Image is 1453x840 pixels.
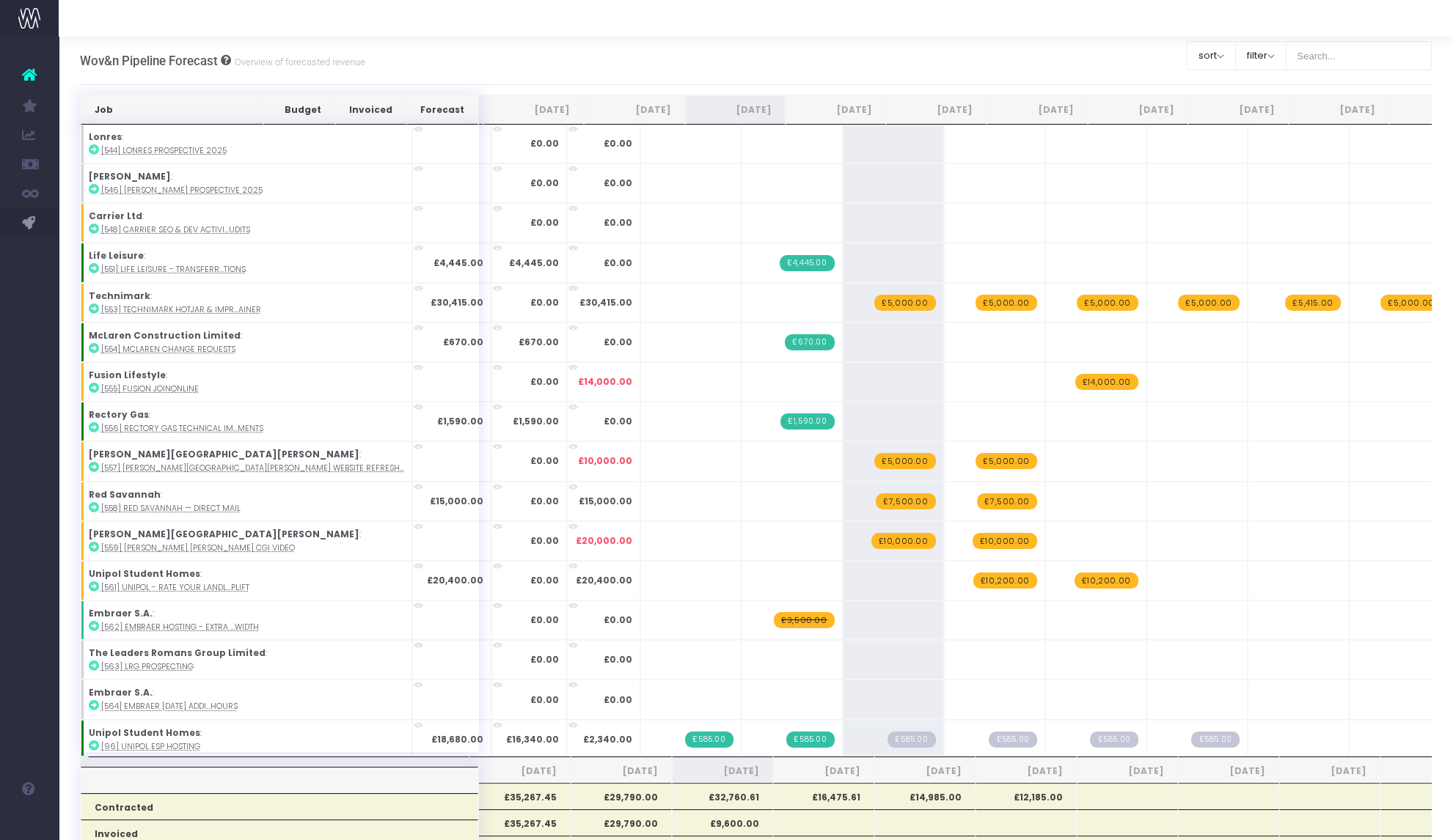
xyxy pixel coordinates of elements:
[101,383,199,394] abbr: [555] Fusion JoinOnline
[871,533,936,549] span: wayahead Revenue Forecast Item
[876,493,935,509] span: wayahead Revenue Forecast Item
[335,95,406,125] th: Invoiced
[81,362,412,402] td: :
[578,375,632,388] span: £14,000.00
[406,95,478,125] th: Forecast
[519,336,559,348] strong: £670.00
[483,765,557,778] span: [DATE]
[81,640,412,679] td: :
[101,264,246,275] abbr: [551] Life Leisure - Transferring the site actions
[1191,732,1239,748] span: Streamtime Draft Invoice: null – [96] Unipol ESP Retainer
[576,574,632,587] span: £20,400.00
[989,765,1063,778] span: [DATE]
[604,614,632,627] span: £0.00
[81,163,412,203] td: :
[989,732,1036,748] span: Streamtime Draft Invoice: null – [96] Unipol ESP Retainer
[81,600,412,640] td: :
[685,95,786,125] th: Aug 25: activate to sort column ascending
[101,701,238,712] abbr: [564] Embraer August 2025 Additional CR hours
[1090,732,1138,748] span: Streamtime Draft Invoice: null – [96] Unipol ESP Retainer
[604,257,632,270] span: £0.00
[101,622,259,633] abbr: [562] Embraer hosting - extra bandwidth
[89,646,266,659] strong: The Leaders Romans Group Limited
[530,495,559,507] strong: £0.00
[101,145,227,156] abbr: [544] Lonres prospective 2025
[874,783,976,809] th: £14,985.00
[530,296,559,309] strong: £0.00
[89,210,142,222] strong: Carrier Ltd
[1235,41,1287,70] button: filter
[987,95,1087,125] th: Nov 25: activate to sort column ascending
[579,296,632,309] span: £30,415.00
[672,809,773,836] th: £9,600.00
[101,224,250,235] abbr: [548] Carrier SEO & Dev activity following the Audits
[1077,295,1138,311] span: wayahead Revenue Forecast Item
[89,607,153,619] strong: Embraer S.A.
[585,765,658,778] span: [DATE]
[786,95,886,125] th: Sep 25: activate to sort column ascending
[973,533,1037,549] span: wayahead Revenue Forecast Item
[887,732,935,748] span: Streamtime Draft Invoice: null – [96] Unipol ESP Retainer
[576,534,632,548] span: £20,000.00
[530,137,559,150] strong: £0.00
[81,203,412,243] td: :
[231,54,365,68] small: Overview of forecasted revenue
[604,137,632,150] span: £0.00
[89,408,149,421] strong: Rectory Gas
[977,493,1036,509] span: wayahead Revenue Forecast Item
[81,793,478,819] th: Contracted
[509,257,559,269] strong: £4,445.00
[81,323,412,362] td: :
[1075,572,1138,589] span: wayahead Revenue Forecast Item
[81,521,412,561] td: :
[571,783,672,809] th: £29,790.00
[437,415,483,427] strong: £1,590.00
[578,454,632,468] span: £10,000.00
[263,95,335,125] th: Budget
[101,582,249,593] abbr: [561] Unipol - Rate your Landlord Uplift
[433,257,483,269] strong: £4,445.00
[101,463,404,474] abbr: [557] Langham Hall Website Refresh
[89,448,359,460] strong: [PERSON_NAME][GEOGRAPHIC_DATA][PERSON_NAME]
[430,495,483,507] strong: £15,000.00
[101,304,261,315] abbr: [553] Technimark HotJar & Improvement retainer
[101,741,200,752] abbr: [96] Unipol ESP hosting
[1187,41,1236,70] button: sort
[604,177,632,190] span: £0.00
[1091,765,1164,778] span: [DATE]
[81,720,412,759] td: :
[583,733,632,746] span: £2,340.00
[976,453,1036,469] span: wayahead Revenue Forecast Item
[89,726,200,739] strong: Unipol Student Homes
[1293,765,1366,778] span: [DATE]
[1188,95,1289,125] th: Jan 26: activate to sort column ascending
[1285,295,1340,311] span: wayahead Revenue Forecast Item
[672,783,773,809] th: £32,760.61
[785,334,834,350] span: Streamtime Invoice: 761 – [554] McLaren Change Requests
[1289,95,1389,125] th: Feb 26: activate to sort column ascending
[571,809,672,836] th: £29,790.00
[81,243,412,282] td: :
[89,369,166,381] strong: Fusion Lifestyle
[604,415,632,428] span: £0.00
[81,561,412,600] td: :
[81,95,263,125] th: Job: activate to sort column ascending
[1192,765,1265,778] span: [DATE]
[976,783,1077,809] th: £12,185.00
[530,574,559,586] strong: £0.00
[431,296,483,309] strong: £30,415.00
[89,488,161,501] strong: Red Savannah
[81,402,412,441] td: :
[888,765,962,778] span: [DATE]
[513,415,559,427] strong: £1,590.00
[18,811,40,833] img: images/default_profile_image.png
[89,290,150,302] strong: Technimark
[530,375,559,388] strong: £0.00
[81,482,412,521] td: :
[89,329,241,342] strong: McLaren Construction Limited
[780,413,834,430] span: Streamtime Invoice: 760 – [556] Rectory Gas Technical Improvements
[780,255,834,271] span: Streamtime Invoice: 759 – [551] Life Leisure - Transferring the site actions
[1380,295,1441,311] span: wayahead Revenue Forecast Item
[427,574,483,586] strong: £20,400.00
[686,765,759,778] span: [DATE]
